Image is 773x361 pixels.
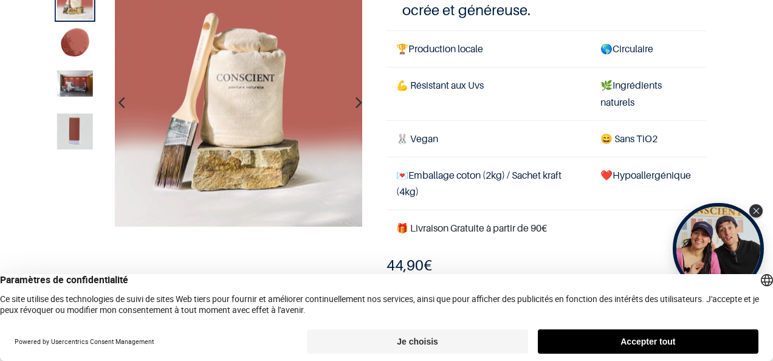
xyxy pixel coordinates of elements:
span: 44,90 [386,256,424,274]
span: 😄 S [600,132,620,145]
span: 💪 Résistant aux Uvs [396,79,484,91]
button: Open chat widget [10,10,47,47]
span: 💌 [396,169,408,181]
td: ans TiO2 [591,120,707,157]
span: 🌿 [600,79,613,91]
div: Close Tolstoy widget [749,204,763,218]
div: Tolstoy bubble widget [673,203,764,294]
td: Ingrédients naturels [591,67,707,120]
td: Emballage coton (2kg) / Sachet kraft (4kg) [386,157,591,210]
span: 🐰 Vegan [396,132,438,145]
img: Product image [57,113,93,149]
span: 🌎 [600,43,613,55]
div: Open Tolstoy widget [673,203,764,294]
td: ❤️Hypoallergénique [591,157,707,210]
font: 🎁 Livraison Gratuite à partir de 90€ [396,222,547,234]
span: 🏆 [396,43,408,55]
img: Product image [57,27,93,63]
td: Circulaire [591,31,707,67]
img: Product image [57,70,93,96]
td: Production locale [386,31,591,67]
div: Open Tolstoy [673,203,764,294]
b: € [386,256,432,274]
